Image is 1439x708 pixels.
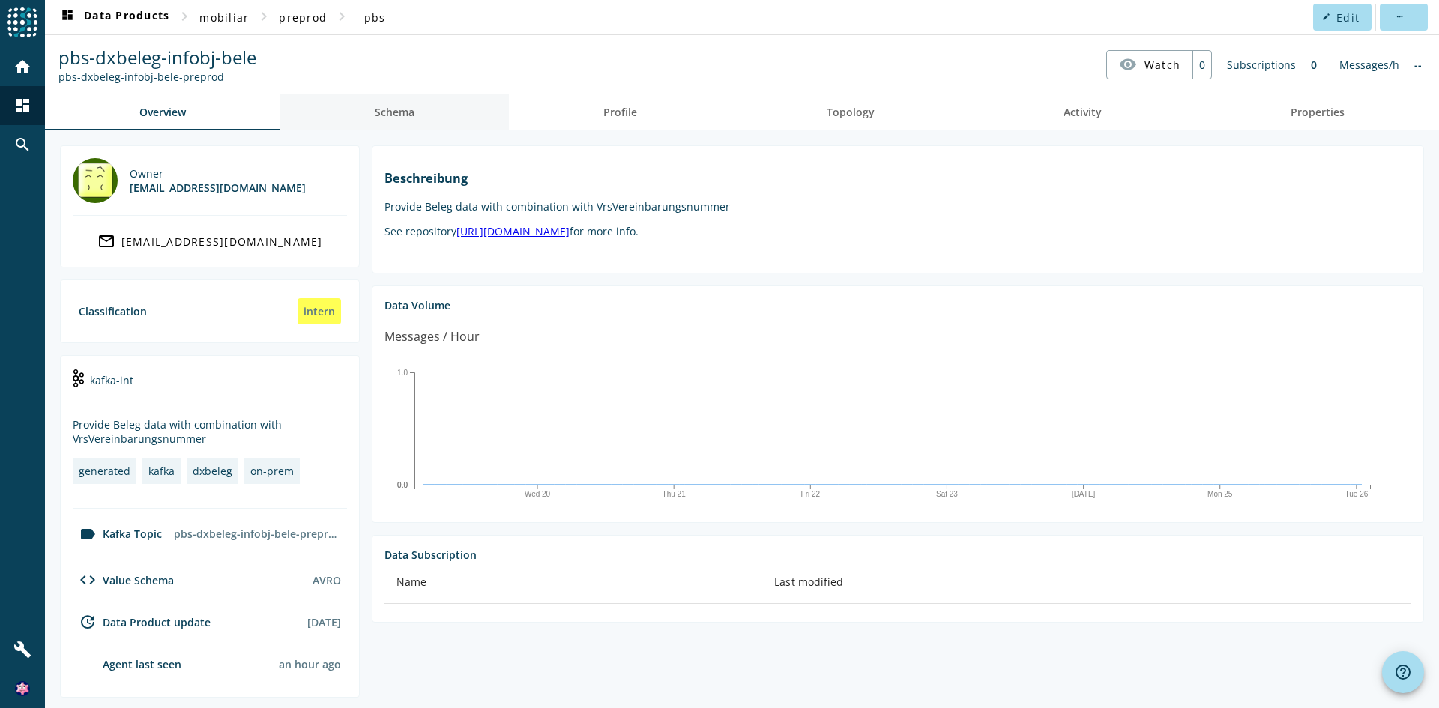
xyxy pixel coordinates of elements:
span: Topology [827,107,875,118]
div: AVRO [313,573,341,587]
span: Data Products [58,8,169,26]
span: Profile [603,107,637,118]
button: pbs [351,4,399,31]
text: Mon 25 [1207,490,1233,498]
text: 1.0 [397,368,408,376]
div: No information [1407,50,1429,79]
button: mobiliar [193,4,255,31]
div: [EMAIL_ADDRESS][DOMAIN_NAME] [121,235,323,249]
div: Messages / Hour [384,327,480,346]
p: Provide Beleg data with combination with VrsVereinbarungsnummer [384,199,1411,214]
span: preprod [279,10,327,25]
text: Tue 26 [1345,490,1368,498]
div: Data Product update [73,613,211,631]
button: Watch [1107,51,1192,78]
div: kafka [148,464,175,478]
mat-icon: dashboard [13,97,31,115]
img: mbx_301610@mobi.ch [73,158,118,203]
div: [DATE] [307,615,341,629]
div: Kafka Topic [73,525,162,543]
div: Data Volume [384,298,1411,312]
div: on-prem [250,464,294,478]
img: 6ded2d8033a116437f82dea164308668 [15,681,30,696]
div: Data Subscription [384,548,1411,562]
div: kafka-int [73,368,347,405]
mat-icon: dashboard [58,8,76,26]
p: See repository for more info. [384,224,1411,238]
div: Owner [130,166,306,181]
div: generated [79,464,130,478]
span: Overview [139,107,186,118]
text: Fri 22 [801,490,821,498]
div: agent-env-preprod [73,655,181,673]
div: Agents typically reports every 15min to 1h [279,657,341,671]
div: dxbeleg [193,464,232,478]
a: [URL][DOMAIN_NAME] [456,224,570,238]
div: [EMAIL_ADDRESS][DOMAIN_NAME] [130,181,306,195]
mat-icon: home [13,58,31,76]
div: Provide Beleg data with combination with VrsVereinbarungsnummer [73,417,347,446]
mat-icon: edit [1322,13,1330,21]
div: Classification [79,304,147,318]
text: [DATE] [1072,490,1096,498]
div: 0 [1303,50,1324,79]
div: Value Schema [73,571,174,589]
text: 0.0 [397,480,408,488]
span: pbs [364,10,386,25]
text: Thu 21 [663,490,687,498]
mat-icon: more_horiz [1395,13,1403,21]
img: spoud-logo.svg [7,7,37,37]
mat-icon: help_outline [1394,663,1412,681]
span: Schema [375,107,414,118]
div: 0 [1192,51,1211,79]
mat-icon: chevron_right [333,7,351,25]
mat-icon: visibility [1119,55,1137,73]
img: kafka-int [73,369,84,387]
span: Activity [1064,107,1102,118]
mat-icon: build [13,641,31,659]
th: Last modified [762,562,1411,604]
text: Sat 23 [936,490,958,498]
mat-icon: mail_outline [97,232,115,250]
span: Edit [1336,10,1360,25]
a: [EMAIL_ADDRESS][DOMAIN_NAME] [73,228,347,255]
text: Wed 20 [525,490,551,498]
span: Watch [1144,52,1180,78]
span: Properties [1291,107,1345,118]
button: Edit [1313,4,1372,31]
mat-icon: chevron_right [255,7,273,25]
div: Subscriptions [1219,50,1303,79]
button: Data Products [52,4,175,31]
div: Kafka Topic: pbs-dxbeleg-infobj-bele-preprod [58,70,256,84]
span: pbs-dxbeleg-infobj-bele [58,45,256,70]
mat-icon: update [79,613,97,631]
mat-icon: search [13,136,31,154]
div: pbs-dxbeleg-infobj-bele-preprod [168,521,347,547]
mat-icon: chevron_right [175,7,193,25]
button: preprod [273,4,333,31]
th: Name [384,562,762,604]
span: mobiliar [199,10,249,25]
mat-icon: code [79,571,97,589]
mat-icon: label [79,525,97,543]
div: Messages/h [1332,50,1407,79]
h1: Beschreibung [384,170,1411,187]
div: intern [298,298,341,324]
